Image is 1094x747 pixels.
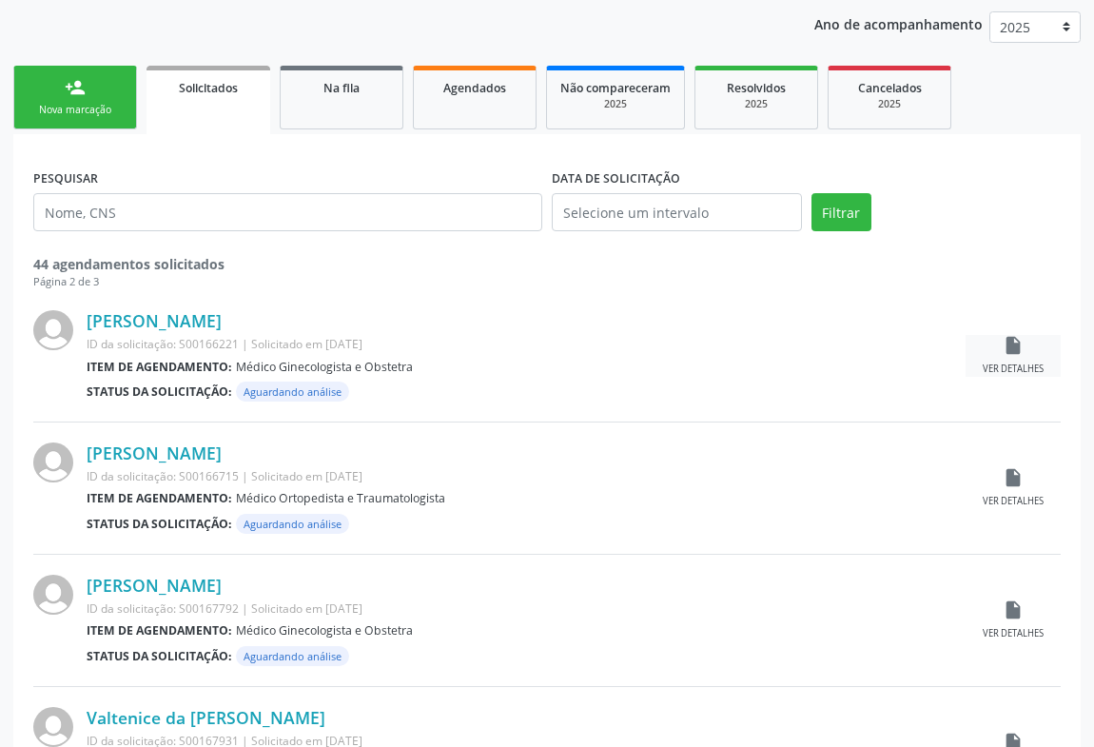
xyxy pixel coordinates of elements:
[87,359,232,375] b: Item de agendamento:
[983,363,1044,376] div: Ver detalhes
[236,646,349,666] span: Aguardando análise
[87,622,232,639] b: Item de agendamento:
[1003,335,1024,356] i: insert_drive_file
[87,575,222,596] a: [PERSON_NAME]
[251,600,362,617] span: Solicitado em [DATE]
[33,310,73,350] img: img
[552,164,680,193] label: DATA DE SOLICITAÇÃO
[983,627,1044,640] div: Ver detalhes
[87,490,232,506] b: Item de agendamento:
[87,648,232,664] b: Status da solicitação:
[1003,467,1024,488] i: insert_drive_file
[236,359,413,375] span: Médico Ginecologista e Obstetra
[443,80,506,96] span: Agendados
[33,164,98,193] label: PESQUISAR
[323,80,360,96] span: Na fila
[33,442,73,482] img: img
[560,80,671,96] span: Não compareceram
[1003,600,1024,620] i: insert_drive_file
[28,103,123,117] div: Nova marcação
[560,97,671,111] div: 2025
[858,80,922,96] span: Cancelados
[709,97,804,111] div: 2025
[727,80,786,96] span: Resolvidos
[236,490,445,506] span: Médico Ortopedista e Traumatologista
[87,600,248,617] span: ID da solicitação: S00167792 |
[811,193,871,231] button: Filtrar
[552,193,802,231] input: Selecione um intervalo
[236,514,349,534] span: Aguardando análise
[33,193,542,231] input: Nome, CNS
[251,468,362,484] span: Solicitado em [DATE]
[236,622,413,639] span: Médico Ginecologista e Obstetra
[87,707,325,728] a: Valtenice da [PERSON_NAME]
[65,77,86,98] div: person_add
[87,516,232,532] b: Status da solicitação:
[87,383,232,400] b: Status da solicitação:
[87,442,222,463] a: [PERSON_NAME]
[236,382,349,402] span: Aguardando análise
[842,97,937,111] div: 2025
[87,310,222,331] a: [PERSON_NAME]
[983,495,1044,508] div: Ver detalhes
[814,11,983,35] p: Ano de acompanhamento
[251,336,362,352] span: Solicitado em [DATE]
[33,255,225,273] strong: 44 agendamentos solicitados
[87,336,248,352] span: ID da solicitação: S00166221 |
[87,468,248,484] span: ID da solicitação: S00166715 |
[179,80,238,96] span: Solicitados
[33,274,1061,290] div: Página 2 de 3
[33,575,73,615] img: img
